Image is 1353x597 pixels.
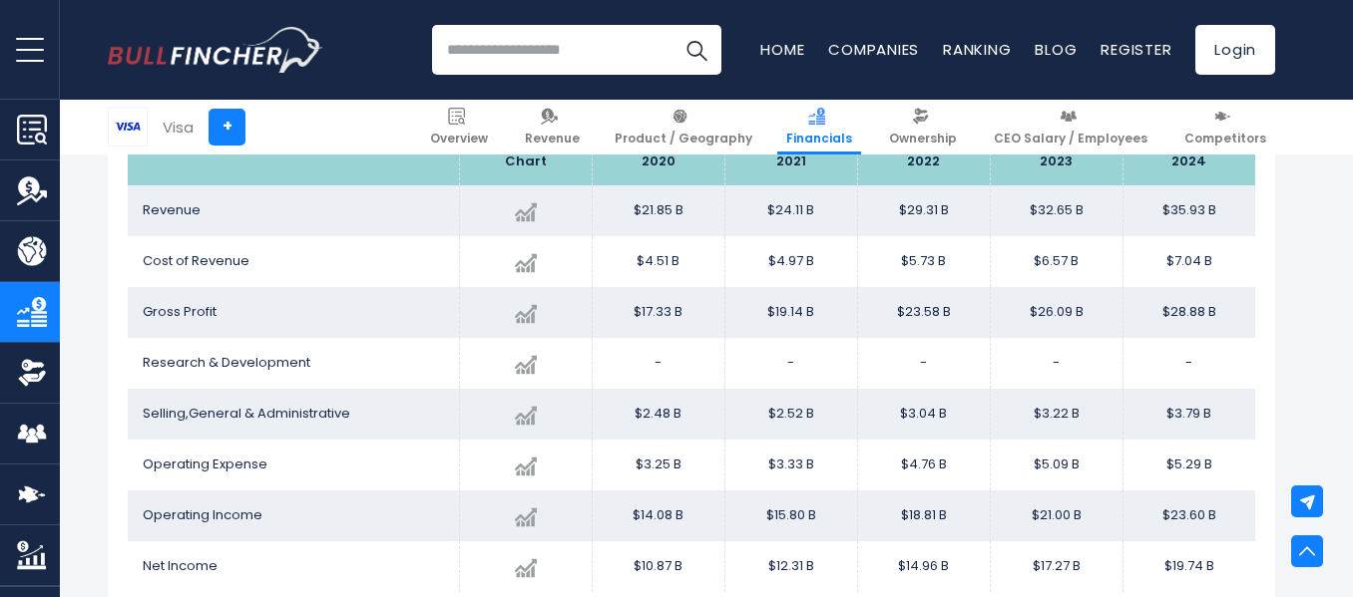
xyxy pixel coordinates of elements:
td: $19.74 B [1123,541,1255,592]
img: logo_orange.svg [32,32,48,48]
img: tab_keywords_by_traffic_grey.svg [199,116,215,132]
span: Product / Geography [615,131,752,147]
td: $29.31 B [857,185,990,236]
td: $5.09 B [990,440,1123,490]
td: $14.96 B [857,541,990,592]
div: v 4.0.25 [56,32,98,48]
span: Financials [786,131,852,147]
td: $4.76 B [857,440,990,490]
a: Competitors [1175,100,1275,154]
a: Revenue [516,100,589,154]
td: $23.60 B [1123,490,1255,541]
td: $21.00 B [990,490,1123,541]
a: Companies [828,39,919,60]
span: Operating Income [143,505,262,524]
th: 2021 [724,139,857,185]
th: 2024 [1123,139,1255,185]
a: Home [760,39,804,60]
img: website_grey.svg [32,52,48,68]
a: CEO Salary / Employees [985,100,1156,154]
td: $18.81 B [857,490,990,541]
td: $7.04 B [1123,236,1255,287]
td: $14.08 B [592,490,724,541]
span: Gross Profit [143,302,217,321]
td: $17.33 B [592,287,724,338]
td: - [1123,338,1255,389]
td: $17.27 B [990,541,1123,592]
div: Domain: [DOMAIN_NAME] [52,52,220,68]
a: Blog [1035,39,1077,60]
a: Financials [777,100,861,154]
span: Selling,General & Administrative [143,404,350,423]
td: $3.79 B [1123,389,1255,440]
span: Overview [430,131,488,147]
div: Keywords by Traffic [221,118,336,131]
img: Ownership [17,358,47,388]
td: $3.04 B [857,389,990,440]
td: $4.97 B [724,236,857,287]
td: $2.48 B [592,389,724,440]
td: $24.11 B [724,185,857,236]
td: $32.65 B [990,185,1123,236]
img: Bullfincher logo [108,27,323,73]
a: Login [1195,25,1275,75]
td: $3.22 B [990,389,1123,440]
a: Register [1101,39,1171,60]
a: Product / Geography [606,100,761,154]
td: $3.25 B [592,440,724,490]
td: $3.33 B [724,440,857,490]
div: Visa [163,116,194,139]
th: Chart [459,139,592,185]
td: $5.73 B [857,236,990,287]
th: 2020 [592,139,724,185]
td: $10.87 B [592,541,724,592]
div: Domain Overview [76,118,179,131]
td: $4.51 B [592,236,724,287]
td: $5.29 B [1123,440,1255,490]
th: 2022 [857,139,990,185]
td: $12.31 B [724,541,857,592]
th: 2023 [990,139,1123,185]
a: Overview [421,100,497,154]
td: $15.80 B [724,490,857,541]
span: Operating Expense [143,454,267,473]
a: Go to homepage [108,27,322,73]
span: Revenue [143,200,201,219]
td: - [592,338,724,389]
a: Ranking [943,39,1011,60]
span: Net Income [143,556,218,575]
td: - [990,338,1123,389]
img: V logo [109,108,147,146]
td: $28.88 B [1123,287,1255,338]
img: tab_domain_overview_orange.svg [54,116,70,132]
button: Search [672,25,721,75]
span: Competitors [1184,131,1266,147]
span: Research & Development [143,353,310,372]
td: $2.52 B [724,389,857,440]
span: Revenue [525,131,580,147]
td: $6.57 B [990,236,1123,287]
td: $26.09 B [990,287,1123,338]
span: CEO Salary / Employees [994,131,1147,147]
span: Ownership [889,131,957,147]
a: Ownership [880,100,966,154]
td: - [857,338,990,389]
td: - [724,338,857,389]
span: Cost of Revenue [143,251,249,270]
td: $35.93 B [1123,185,1255,236]
td: $21.85 B [592,185,724,236]
td: $19.14 B [724,287,857,338]
td: $23.58 B [857,287,990,338]
a: + [209,109,245,146]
